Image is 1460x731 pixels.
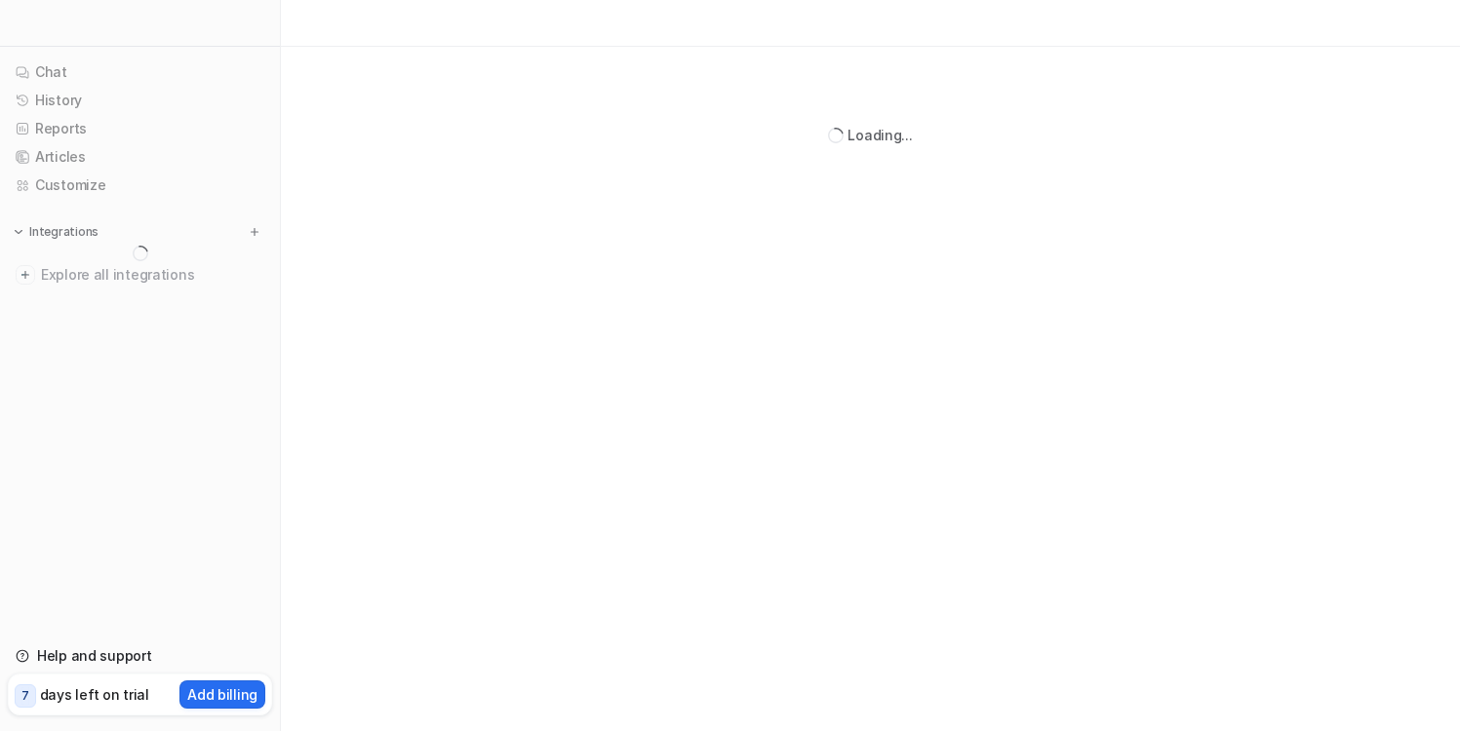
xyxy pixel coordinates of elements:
a: Chat [8,58,272,86]
img: explore all integrations [16,265,35,285]
div: Loading... [848,125,912,145]
img: expand menu [12,225,25,239]
a: Explore all integrations [8,261,272,289]
p: days left on trial [40,684,149,705]
button: Add billing [179,680,265,709]
p: 7 [21,687,29,705]
a: Help and support [8,642,272,670]
p: Add billing [187,684,257,705]
p: Integrations [29,224,99,240]
span: Explore all integrations [41,259,264,290]
a: Articles [8,143,272,171]
button: Integrations [8,222,104,242]
img: menu_add.svg [248,225,261,239]
a: Reports [8,115,272,142]
a: History [8,87,272,114]
a: Customize [8,172,272,199]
